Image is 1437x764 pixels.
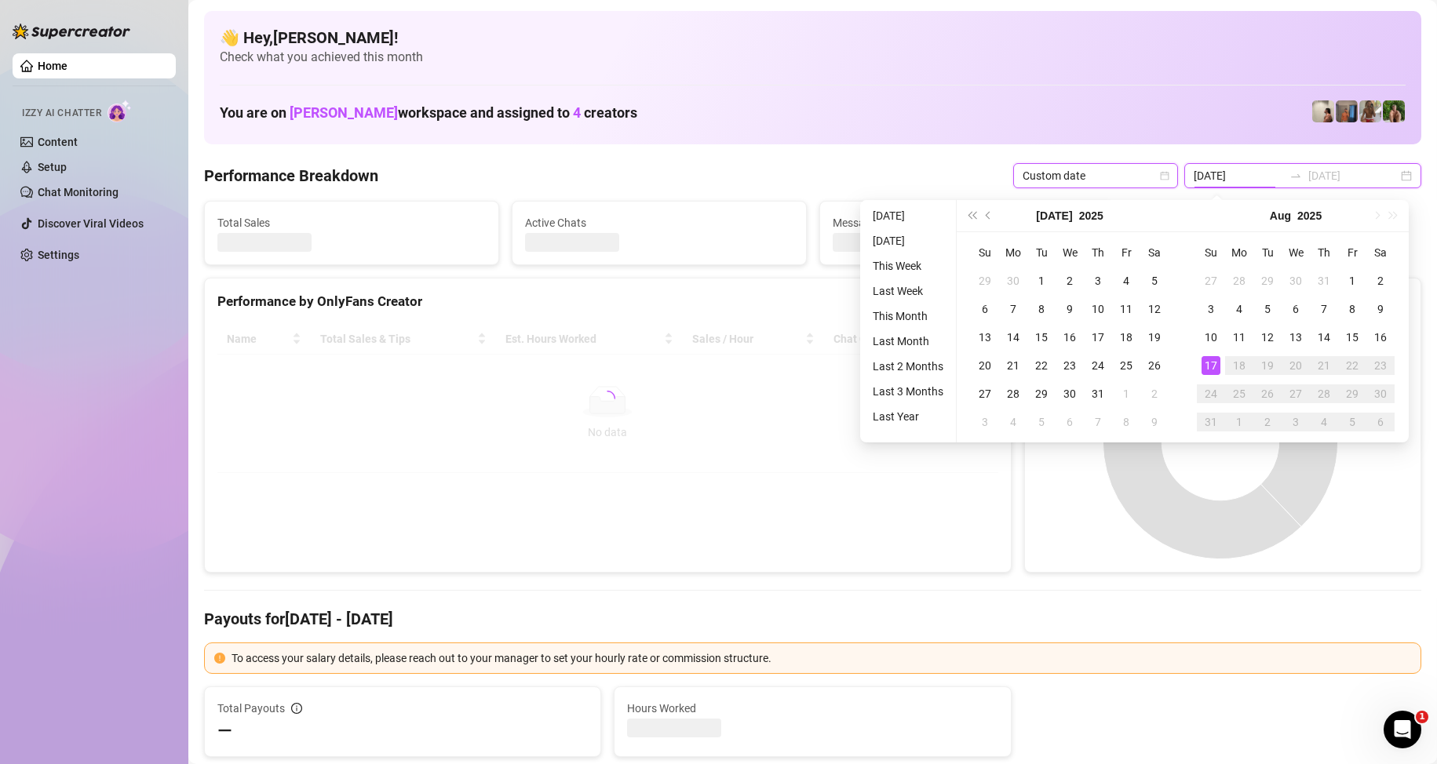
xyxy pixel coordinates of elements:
div: 5 [1258,300,1277,318]
div: 11 [1230,328,1249,347]
h4: Payouts for [DATE] - [DATE] [204,608,1421,630]
td: 2025-07-13 [971,323,999,351]
li: Last Month [866,332,950,351]
th: Th [1084,238,1112,267]
a: Chat Monitoring [38,186,119,198]
div: 26 [1258,384,1277,403]
span: Check what you achieved this month [220,49,1406,66]
div: 8 [1117,413,1136,431]
span: [PERSON_NAME] [290,104,398,121]
th: Fr [1338,238,1366,267]
td: 2025-07-29 [1027,380,1056,408]
td: 2025-08-19 [1253,351,1282,380]
div: 22 [1343,356,1362,375]
div: 4 [1117,271,1136,290]
span: Hours Worked [627,700,998,717]
div: 5 [1343,413,1362,431]
div: 12 [1145,300,1164,318]
span: 1 [1416,711,1428,723]
div: 1 [1117,384,1136,403]
div: 18 [1230,356,1249,375]
td: 2025-08-04 [1225,295,1253,323]
div: 2 [1060,271,1079,290]
a: Home [38,60,67,72]
a: Discover Viral Videos [38,217,144,230]
td: 2025-07-18 [1112,323,1140,351]
div: 4 [1230,300,1249,318]
div: 13 [1286,328,1305,347]
div: 21 [1004,356,1023,375]
td: 2025-08-02 [1366,267,1395,295]
div: 26 [1145,356,1164,375]
a: Setup [38,161,67,173]
div: 3 [1089,271,1107,290]
div: 1 [1032,271,1051,290]
span: Total Sales [217,214,486,231]
div: 6 [1371,413,1390,431]
div: 29 [976,271,994,290]
td: 2025-07-10 [1084,295,1112,323]
div: 19 [1145,328,1164,347]
img: Nathaniel [1359,100,1381,122]
span: to [1289,169,1302,182]
th: Mo [999,238,1027,267]
td: 2025-09-01 [1225,408,1253,436]
div: 3 [976,413,994,431]
th: Th [1310,238,1338,267]
th: Tu [1253,238,1282,267]
td: 2025-08-28 [1310,380,1338,408]
td: 2025-08-27 [1282,380,1310,408]
div: Performance by OnlyFans Creator [217,291,998,312]
div: 30 [1004,271,1023,290]
td: 2025-08-04 [999,408,1027,436]
td: 2025-07-07 [999,295,1027,323]
td: 2025-07-11 [1112,295,1140,323]
td: 2025-07-01 [1027,267,1056,295]
td: 2025-07-31 [1310,267,1338,295]
td: 2025-07-09 [1056,295,1084,323]
td: 2025-08-05 [1027,408,1056,436]
span: 4 [573,104,581,121]
span: swap-right [1289,169,1302,182]
li: Last Week [866,282,950,300]
div: 7 [1004,300,1023,318]
td: 2025-09-03 [1282,408,1310,436]
td: 2025-08-29 [1338,380,1366,408]
div: 30 [1371,384,1390,403]
div: 13 [976,328,994,347]
div: 14 [1315,328,1333,347]
th: Su [1197,238,1225,267]
th: We [1282,238,1310,267]
td: 2025-07-31 [1084,380,1112,408]
div: 9 [1371,300,1390,318]
td: 2025-08-23 [1366,351,1395,380]
td: 2025-08-16 [1366,323,1395,351]
th: Fr [1112,238,1140,267]
th: Sa [1366,238,1395,267]
td: 2025-07-27 [1197,267,1225,295]
td: 2025-07-25 [1112,351,1140,380]
td: 2025-07-22 [1027,351,1056,380]
div: 10 [1202,328,1220,347]
div: 15 [1343,328,1362,347]
img: AI Chatter [108,100,132,122]
div: 27 [976,384,994,403]
input: End date [1308,167,1398,184]
td: 2025-08-26 [1253,380,1282,408]
div: 18 [1117,328,1136,347]
td: 2025-08-07 [1310,295,1338,323]
div: 28 [1315,384,1333,403]
div: 1 [1343,271,1362,290]
button: Choose a year [1079,200,1103,231]
div: 30 [1060,384,1079,403]
div: 31 [1202,413,1220,431]
div: 25 [1230,384,1249,403]
td: 2025-08-01 [1338,267,1366,295]
td: 2025-07-08 [1027,295,1056,323]
td: 2025-07-20 [971,351,999,380]
span: — [217,719,232,744]
td: 2025-08-14 [1310,323,1338,351]
td: 2025-08-06 [1282,295,1310,323]
div: 11 [1117,300,1136,318]
td: 2025-08-02 [1140,380,1169,408]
